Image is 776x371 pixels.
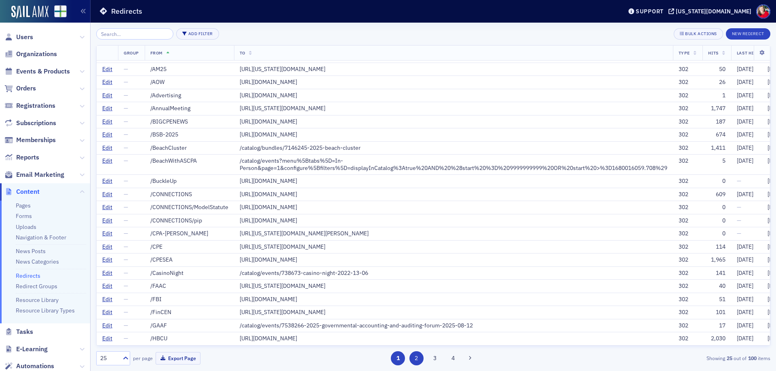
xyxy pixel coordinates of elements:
div: 40 [708,283,725,290]
div: 609 [708,191,725,198]
a: Registrations [4,101,55,110]
a: Edit [102,191,112,198]
span: Organizations [16,50,57,59]
a: Users [4,33,33,42]
a: Edit [102,79,112,86]
div: 674 [708,131,725,138]
div: 302 [679,118,697,126]
span: — [124,177,128,184]
a: Uploads [16,223,36,231]
button: [US_STATE][DOMAIN_NAME] [668,8,754,14]
div: 302 [679,131,697,138]
div: /CasinoNight [150,270,228,277]
a: Resource Library Types [16,307,75,314]
span: Type [679,50,690,56]
div: [URL][DOMAIN_NAME] [240,217,667,224]
a: Edit [102,309,112,316]
div: 302 [679,157,697,165]
div: 26 [708,79,725,86]
div: [URL][DOMAIN_NAME] [240,296,667,303]
a: Edit [102,92,112,99]
span: [DATE] [737,296,753,303]
span: Email Marketing [16,170,64,179]
span: [DATE] [737,191,753,198]
span: — [737,177,741,184]
span: — [124,269,128,277]
span: Last Hit [737,50,756,56]
span: — [124,217,128,224]
span: — [737,230,741,237]
button: 2 [409,351,424,365]
div: 302 [679,322,697,329]
div: 187 [708,118,725,126]
div: /catalog/events/738673-casino-night-2022-13-06 [240,270,667,277]
span: From [150,50,163,56]
span: [DATE] [737,308,753,316]
span: — [124,92,128,99]
span: — [124,243,128,250]
div: [URL][US_STATE][DOMAIN_NAME] [240,309,667,316]
a: View Homepage [48,5,67,19]
span: [DATE] [737,157,753,164]
div: 302 [679,178,697,185]
div: [URL][DOMAIN_NAME] [240,118,667,126]
a: Reports [4,153,39,162]
div: 302 [679,191,697,198]
span: E-Learning [16,345,48,354]
a: Edit [102,118,112,126]
div: [US_STATE][DOMAIN_NAME] [676,8,751,15]
div: [URL][DOMAIN_NAME] [240,92,667,99]
div: /CONNECTIONS/ModelStatute [150,204,228,211]
div: 0 [708,230,725,237]
button: 3 [428,351,442,365]
div: 17 [708,322,725,329]
div: /FinCEN [150,309,228,316]
div: 302 [679,243,697,251]
button: Bulk Actions [674,28,723,40]
span: [DATE] [737,78,753,86]
div: Support [636,8,664,15]
div: [URL][DOMAIN_NAME] [240,256,667,264]
a: Organizations [4,50,57,59]
span: — [124,296,128,303]
span: Orders [16,84,36,93]
div: /CONNECTIONS [150,191,228,198]
a: Resource Library [16,296,59,304]
span: [DATE] [737,322,753,329]
button: 4 [446,351,460,365]
span: [DATE] [737,118,753,125]
div: [URL][DOMAIN_NAME] [240,79,667,86]
div: 302 [679,309,697,316]
span: [DATE] [737,144,753,151]
div: 302 [679,296,697,303]
div: [URL][DOMAIN_NAME] [240,131,667,138]
a: Navigation & Footer [16,234,66,241]
img: SailAMX [11,6,48,19]
span: — [124,105,128,112]
div: Bulk Actions [685,31,717,36]
a: Orders [4,84,36,93]
button: 1 [391,351,405,365]
div: 51 [708,296,725,303]
div: 101 [708,309,725,316]
a: Subscriptions [4,119,56,128]
div: 302 [679,105,697,112]
div: 1 [708,92,725,99]
h1: Redirects [111,6,142,16]
span: Tasks [16,327,33,336]
div: 114 [708,243,725,251]
a: E-Learning [4,345,48,354]
div: 0 [708,178,725,185]
div: 302 [679,204,697,211]
span: [DATE] [737,282,753,289]
a: Memberships [4,136,56,145]
div: 302 [679,92,697,99]
a: Edit [102,157,112,165]
div: 5 [708,157,725,165]
div: 141 [708,270,725,277]
a: Edit [102,105,112,112]
a: Tasks [4,327,33,336]
div: /FAAC [150,283,228,290]
span: — [124,65,128,73]
span: [DATE] [737,335,753,342]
